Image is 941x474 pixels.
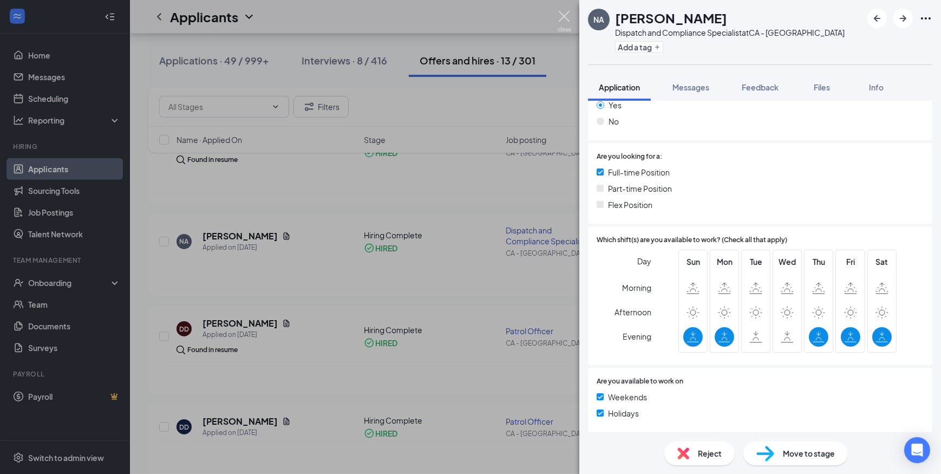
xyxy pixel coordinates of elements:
[867,9,887,28] button: ArrowLeftNew
[783,447,835,459] span: Move to stage
[893,9,913,28] button: ArrowRight
[809,256,828,268] span: Thu
[597,152,662,162] span: Are you looking for a:
[897,12,910,25] svg: ArrowRight
[622,278,651,297] span: Morning
[814,82,830,92] span: Files
[609,115,619,127] span: No
[742,82,779,92] span: Feedback
[871,12,884,25] svg: ArrowLeftNew
[593,14,604,25] div: NA
[597,376,683,387] span: Are you available to work on
[637,255,651,267] span: Day
[746,256,766,268] span: Tue
[615,41,663,53] button: PlusAdd a tag
[608,391,647,403] span: Weekends
[615,302,651,322] span: Afternoon
[904,437,930,463] div: Open Intercom Messenger
[615,9,727,27] h1: [PERSON_NAME]
[608,199,652,211] span: Flex Position
[715,256,734,268] span: Mon
[608,183,672,194] span: Part-time Position
[609,99,622,111] span: Yes
[597,235,787,245] span: Which shift(s) are you available to work? (Check all that apply)
[623,327,651,346] span: Evening
[777,256,797,268] span: Wed
[654,44,661,50] svg: Plus
[608,407,639,419] span: Holidays
[919,12,932,25] svg: Ellipses
[599,82,640,92] span: Application
[841,256,860,268] span: Fri
[672,82,709,92] span: Messages
[869,82,884,92] span: Info
[683,256,703,268] span: Sun
[615,27,845,38] div: Dispatch and Compliance Specialist at CA - [GEOGRAPHIC_DATA]
[608,166,670,178] span: Full-time Position
[872,256,892,268] span: Sat
[698,447,722,459] span: Reject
